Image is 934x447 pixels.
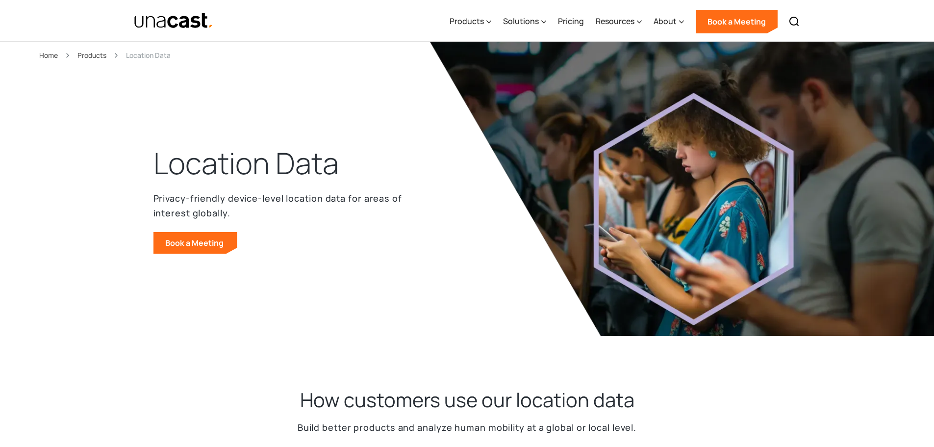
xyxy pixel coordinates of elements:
a: Book a Meeting [153,232,237,254]
p: Privacy-friendly device-level location data for areas of interest globally. [153,191,408,220]
div: Resources [596,15,634,27]
div: Products [450,1,491,42]
a: Pricing [558,1,584,42]
a: Products [77,50,106,61]
div: Solutions [503,15,539,27]
a: home [134,12,214,29]
div: Products [450,15,484,27]
div: Location Data [126,50,171,61]
div: Solutions [503,1,546,42]
a: Book a Meeting [696,10,778,33]
h2: How customers use our location data [300,387,634,413]
div: About [654,15,677,27]
div: Resources [596,1,642,42]
h1: Location Data [153,144,339,183]
p: Build better products and analyze human mobility at a global or local level. [298,421,636,435]
div: About [654,1,684,42]
img: Search icon [788,16,800,27]
a: Home [39,50,58,61]
img: Unacast text logo [134,12,214,29]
